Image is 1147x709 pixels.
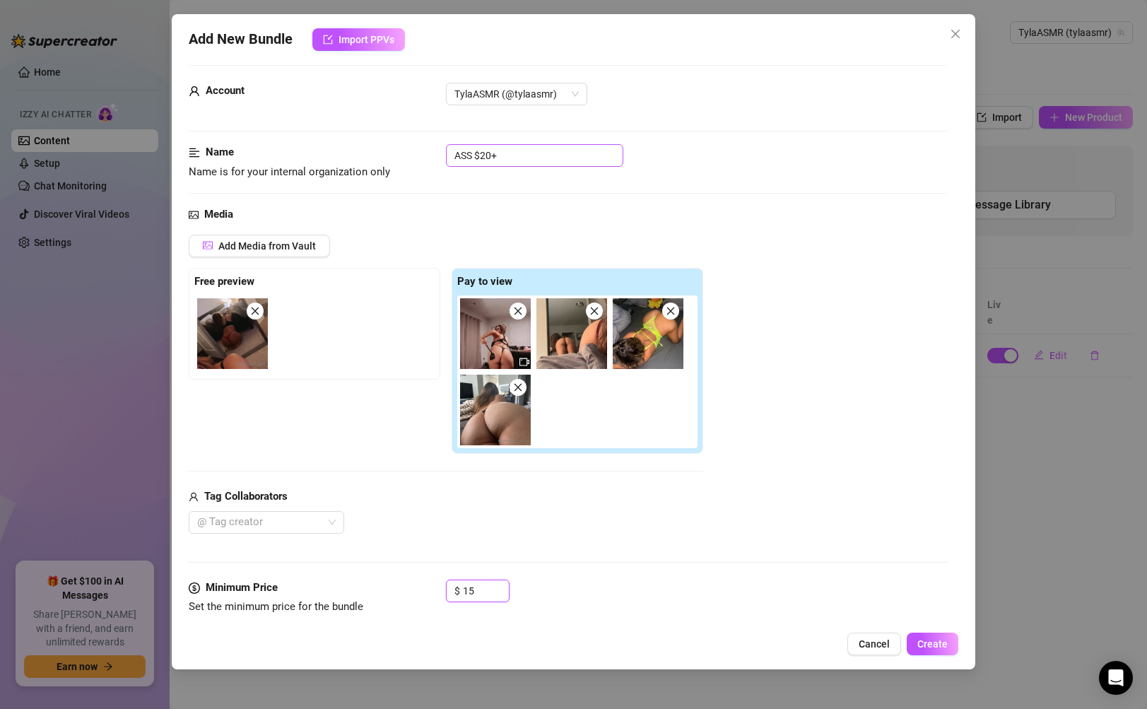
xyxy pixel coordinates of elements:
[189,235,330,257] button: Add Media from Vault
[204,490,288,503] strong: Tag Collaborators
[944,28,967,40] span: Close
[454,83,579,105] span: TylaASMR (@tylaasmr)
[197,298,268,369] img: media
[907,633,958,655] button: Create
[206,146,234,158] strong: Name
[1099,661,1133,695] div: Open Intercom Messenger
[460,375,531,445] img: media
[206,84,245,97] strong: Account
[312,28,405,51] button: Import PPVs
[519,357,529,367] span: video-camera
[613,298,683,369] img: media
[189,165,390,178] span: Name is for your internal organization only
[189,488,199,505] span: user
[944,23,967,45] button: Close
[339,34,394,45] span: Import PPVs
[218,240,316,252] span: Add Media from Vault
[204,208,233,221] strong: Media
[446,144,623,167] input: Enter a name
[536,298,607,369] img: media
[189,28,293,51] span: Add New Bundle
[189,83,200,100] span: user
[250,306,260,316] span: close
[189,600,363,613] span: Set the minimum price for the bundle
[189,144,200,161] span: align-left
[513,306,523,316] span: close
[847,633,901,655] button: Cancel
[859,638,890,650] span: Cancel
[513,382,523,392] span: close
[917,638,948,650] span: Create
[194,275,254,288] strong: Free preview
[189,206,199,223] span: picture
[206,581,278,594] strong: Minimum Price
[666,306,676,316] span: close
[323,35,333,45] span: import
[457,275,512,288] strong: Pay to view
[460,298,531,369] img: media
[203,240,213,250] span: picture
[589,306,599,316] span: close
[189,580,200,597] span: dollar
[950,28,961,40] span: close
